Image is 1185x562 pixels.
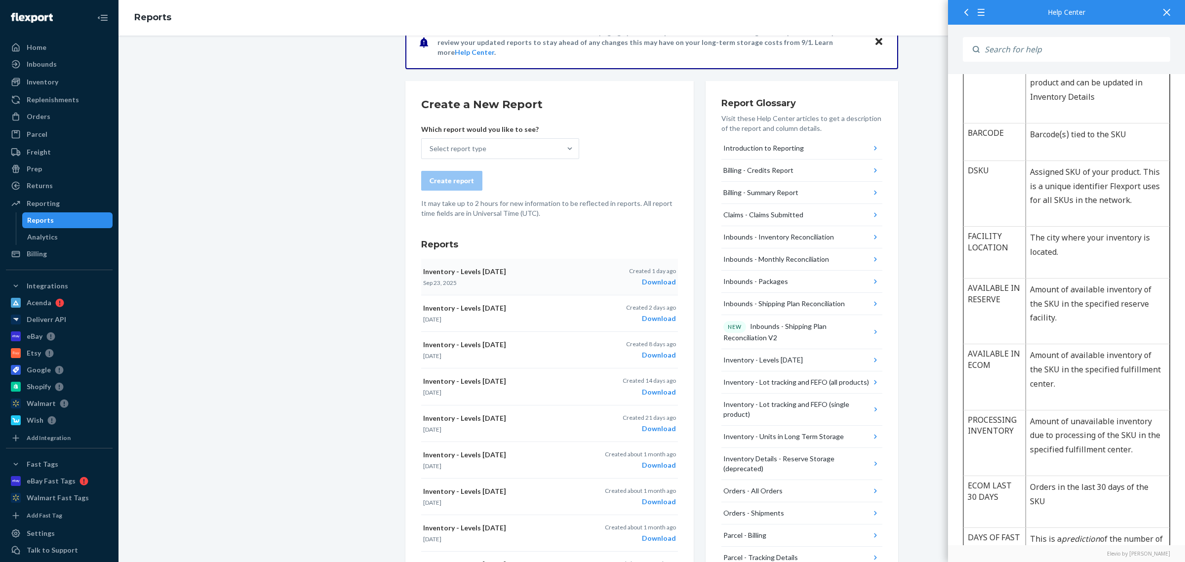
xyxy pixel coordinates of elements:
[872,35,885,49] button: Close
[6,312,113,327] a: Deliverr API
[27,147,51,157] div: Freight
[27,511,62,520] div: Add Fast Tag
[421,171,482,191] button: Create report
[626,314,676,323] div: Download
[11,13,53,23] img: Flexport logo
[27,112,50,121] div: Orders
[27,42,46,52] div: Home
[27,382,51,392] div: Shopify
[723,486,783,496] div: Orders - All Orders
[27,493,89,503] div: Walmart Fast Tags
[721,97,882,110] h3: Report Glossary
[605,460,676,470] div: Download
[423,413,590,423] p: Inventory - Levels [DATE]
[423,303,590,313] p: Inventory - Levels [DATE]
[721,248,882,271] button: Inbounds - Monthly Reconciliation
[629,277,676,287] div: Download
[6,490,113,506] a: Walmart Fast Tags
[430,144,486,154] div: Select report type
[421,368,678,405] button: Inventory - Levels [DATE][DATE]Created 14 days agoDownload
[6,473,113,489] a: eBay Fast Tags
[423,450,590,460] p: Inventory - Levels [DATE]
[126,3,179,32] ol: breadcrumbs
[623,376,676,385] p: Created 14 days ago
[721,349,882,371] button: Inventory - Levels [DATE]
[6,542,113,558] button: Talk to Support
[82,272,217,286] p: Name of the SKU in inventory
[6,328,113,344] a: eBay
[723,377,869,387] div: Inventory - Lot tracking and FEFO (all products)
[430,176,474,186] div: Create report
[605,450,676,458] p: Created about 1 month ago
[27,348,41,358] div: Etsy
[27,331,42,341] div: eBay
[721,315,882,349] button: NEWInbounds - Shipping Plan Reconciliation V2
[27,281,68,291] div: Integrations
[27,476,76,486] div: eBay Fast Tags
[721,293,882,315] button: Inbounds - Shipping Plan Reconciliation
[15,88,222,130] p: This report provides [DATE] inventory levels by SKU at each fulfillment center. In addition, you ...
[6,196,113,211] a: Reporting
[423,279,457,286] time: Sep 23, 2025
[421,442,678,479] button: Inventory - Levels [DATE][DATE]Created about 1 month agoDownload
[6,92,113,108] a: Replenishments
[723,454,870,474] div: Inventory Details - Reserve Storage (deprecated)
[721,480,882,502] button: Orders - All Orders
[421,238,678,251] h3: Reports
[27,415,43,425] div: Wish
[423,462,441,470] time: [DATE]
[605,497,676,507] div: Download
[423,267,590,277] p: Inventory - Levels [DATE]
[27,399,56,408] div: Walmart
[421,97,678,113] h2: Create a New Report
[423,486,590,496] p: Inventory - Levels [DATE]
[421,405,678,442] button: Inventory - Levels [DATE][DATE]Created 21 days agoDownload
[723,277,788,286] div: Inbounds - Packages
[723,232,834,242] div: Inbounds - Inventory Reconciliation
[455,48,494,56] a: Help Center
[423,499,441,506] time: [DATE]
[6,525,113,541] a: Settings
[6,432,113,444] a: Add Integration
[423,389,441,396] time: [DATE]
[16,385,78,423] td: BARCODE
[22,212,113,228] a: Reports
[6,74,113,90] a: Inventory
[421,479,678,515] button: Inventory - Levels [DATE][DATE]Created about 1 month agoDownload
[721,502,882,524] button: Orders - Shipments
[723,165,793,175] div: Billing - Credits Report
[6,40,113,55] a: Home
[20,272,74,286] p: NAME
[82,185,127,196] strong: Description
[82,427,217,470] p: Assigned SKU of your product. This is a unique identifier Flexport uses for all SKUs in the network.
[27,232,58,242] div: Analytics
[27,181,53,191] div: Returns
[421,515,678,552] button: Inventory - Levels [DATE][DATE]Created about 1 month agoDownload
[723,432,844,442] div: Inventory - Units in Long Term Storage
[6,379,113,395] a: Shopify
[6,510,113,522] a: Add Fast Tag
[82,390,217,404] p: Barcode(s) tied to the SKU
[421,295,678,332] button: Inventory - Levels [DATE][DATE]Created 2 days agoDownload
[723,188,798,198] div: Billing - Summary Report
[423,316,441,323] time: [DATE]
[423,523,590,533] p: Inventory - Levels [DATE]
[6,456,113,472] button: Fast Tags
[721,524,882,547] button: Parcel - Billing
[605,486,676,495] p: Created about 1 month ago
[723,254,829,264] div: Inbounds - Monthly Reconciliation
[626,340,676,348] p: Created 8 days ago
[623,387,676,397] div: Download
[437,28,865,57] p: We're excited to announce an enhanced inventory aging system that provides more accurate insights...
[723,299,845,309] div: Inbounds - Shipping Plan Reconciliation
[421,259,678,295] button: Inventory - Levels [DATE]Sep 23, 2025Created 1 day agoDownload
[626,303,676,312] p: Created 2 days ago
[6,345,113,361] a: Etsy
[15,146,222,163] h2: Documentation
[6,144,113,160] a: Freight
[421,199,678,218] p: It may take up to 2 hours for new information to be reflected in reports. All report time fields ...
[721,114,882,133] p: Visit these Help Center articles to get a description of the report and column details.
[15,65,222,83] h2: Description
[27,528,55,538] div: Settings
[980,37,1170,62] input: Search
